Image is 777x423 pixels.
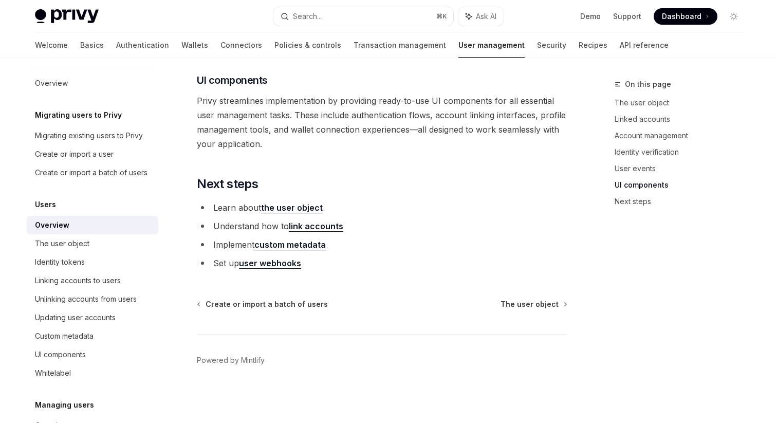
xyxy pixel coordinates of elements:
[35,274,121,287] div: Linking accounts to users
[197,237,567,252] li: Implement
[35,367,71,379] div: Whitelabel
[613,11,641,22] a: Support
[580,11,601,22] a: Demo
[27,271,158,290] a: Linking accounts to users
[274,33,341,58] a: Policies & controls
[27,216,158,234] a: Overview
[476,11,496,22] span: Ask AI
[537,33,566,58] a: Security
[27,364,158,382] a: Whitelabel
[27,74,158,93] a: Overview
[35,148,114,160] div: Create or import a user
[198,299,328,309] a: Create or import a batch of users
[27,163,158,182] a: Create or import a batch of users
[80,33,104,58] a: Basics
[615,160,750,177] a: User events
[501,299,566,309] a: The user object
[35,167,147,179] div: Create or import a batch of users
[35,256,85,268] div: Identity tokens
[436,12,447,21] span: ⌘ K
[220,33,262,58] a: Connectors
[458,33,525,58] a: User management
[35,330,94,342] div: Custom metadata
[501,299,559,309] span: The user object
[197,176,258,192] span: Next steps
[197,94,567,151] span: Privy streamlines implementation by providing ready-to-use UI components for all essential user m...
[615,193,750,210] a: Next steps
[354,33,446,58] a: Transaction management
[27,345,158,364] a: UI components
[197,219,567,233] li: Understand how to
[35,109,122,121] h5: Migrating users to Privy
[239,258,301,269] a: user webhooks
[615,127,750,144] a: Account management
[289,221,343,232] a: link accounts
[27,126,158,145] a: Migrating existing users to Privy
[293,10,322,23] div: Search...
[27,290,158,308] a: Unlinking accounts from users
[27,234,158,253] a: The user object
[35,293,137,305] div: Unlinking accounts from users
[273,7,453,26] button: Search...⌘K
[35,237,89,250] div: The user object
[181,33,208,58] a: Wallets
[615,177,750,193] a: UI components
[35,198,56,211] h5: Users
[35,33,68,58] a: Welcome
[35,219,69,231] div: Overview
[620,33,669,58] a: API reference
[27,308,158,327] a: Updating user accounts
[254,240,326,250] a: custom metadata
[27,327,158,345] a: Custom metadata
[35,399,94,411] h5: Managing users
[35,9,99,24] img: light logo
[654,8,717,25] a: Dashboard
[197,355,265,365] a: Powered by Mintlify
[662,11,701,22] span: Dashboard
[579,33,607,58] a: Recipes
[35,77,68,89] div: Overview
[35,311,116,324] div: Updating user accounts
[197,73,268,87] span: UI components
[27,145,158,163] a: Create or import a user
[615,144,750,160] a: Identity verification
[35,348,86,361] div: UI components
[116,33,169,58] a: Authentication
[615,95,750,111] a: The user object
[615,111,750,127] a: Linked accounts
[261,203,323,213] a: the user object
[625,78,671,90] span: On this page
[726,8,742,25] button: Toggle dark mode
[197,200,567,215] li: Learn about
[35,130,143,142] div: Migrating existing users to Privy
[197,256,567,270] li: Set up
[206,299,328,309] span: Create or import a batch of users
[458,7,504,26] button: Ask AI
[27,253,158,271] a: Identity tokens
